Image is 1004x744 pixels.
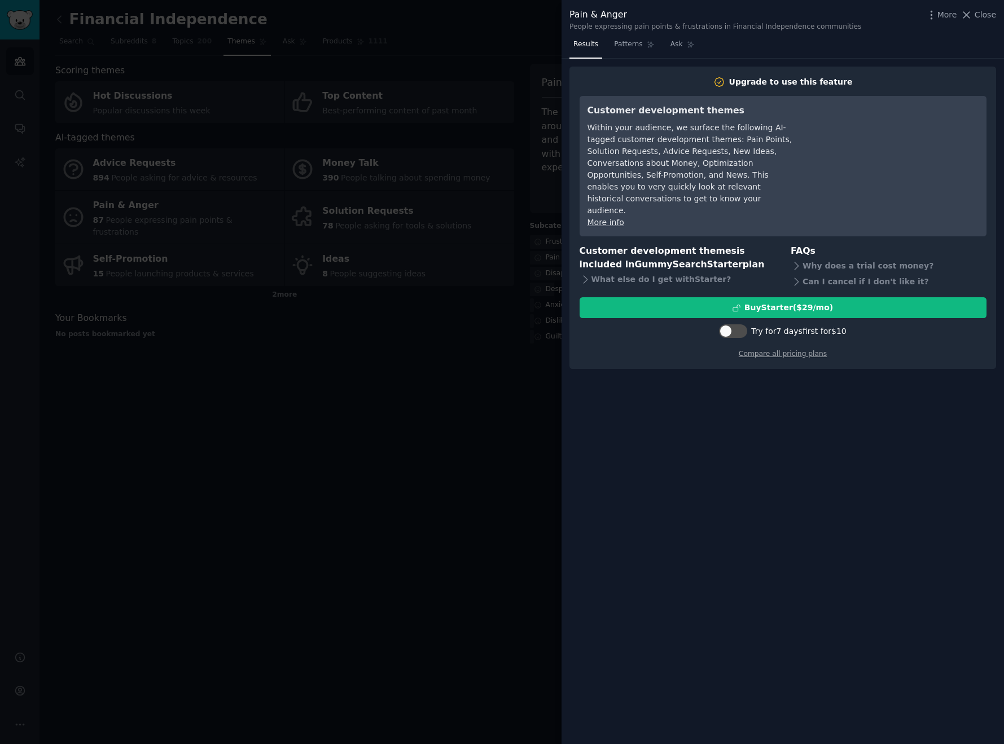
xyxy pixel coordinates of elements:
[588,122,793,217] div: Within your audience, we surface the following AI-tagged customer development themes: Pain Points...
[926,9,957,21] button: More
[569,22,862,32] div: People expressing pain points & frustrations in Financial Independence communities
[791,244,987,258] h3: FAQs
[744,302,833,314] div: Buy Starter ($ 29 /mo )
[667,36,699,59] a: Ask
[588,218,624,227] a: More info
[751,325,846,337] div: Try for 7 days first for $10
[569,36,602,59] a: Results
[634,259,742,270] span: GummySearch Starter
[588,104,793,118] h3: Customer development themes
[791,258,987,274] div: Why does a trial cost money?
[791,274,987,289] div: Can I cancel if I don't like it?
[729,76,853,88] div: Upgrade to use this feature
[975,9,996,21] span: Close
[573,39,598,50] span: Results
[580,297,987,318] button: BuyStarter($29/mo)
[610,36,658,59] a: Patterns
[809,104,979,188] iframe: YouTube video player
[580,244,775,272] h3: Customer development themes is included in plan
[569,8,862,22] div: Pain & Anger
[580,272,775,288] div: What else do I get with Starter ?
[670,39,683,50] span: Ask
[937,9,957,21] span: More
[739,350,827,358] a: Compare all pricing plans
[614,39,642,50] span: Patterns
[961,9,996,21] button: Close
